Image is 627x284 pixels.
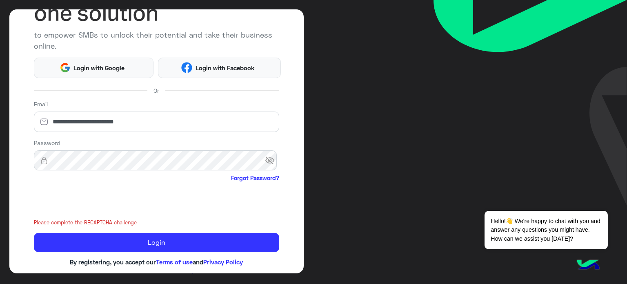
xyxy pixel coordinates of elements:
label: Email [34,100,48,108]
img: Facebook [181,62,192,73]
iframe: reCAPTCHA [34,184,158,216]
p: to empower SMBs to unlock their potential and take their business online. [34,29,280,51]
span: and [193,258,203,266]
img: email [34,118,54,126]
span: Login with Google [71,63,128,73]
button: Login with Google [34,58,153,78]
a: Terms of use [156,258,193,266]
small: Please complete the RECAPTCHA challenge [34,219,280,227]
span: Login with Facebook [192,63,258,73]
a: Sign Up [188,272,210,279]
label: Password [34,139,60,147]
img: hulul-logo.png [574,251,603,280]
img: Google [60,62,71,73]
img: lock [34,157,54,165]
h6: If you don’t have an account [34,272,280,279]
a: Forgot Password? [231,174,279,182]
button: Login with Facebook [158,58,281,78]
a: Privacy Policy [203,258,243,266]
span: By registering, you accept our [70,258,156,266]
span: visibility_off [265,153,280,168]
span: Or [153,86,159,95]
button: Login [34,233,280,253]
span: Hello!👋 We're happy to chat with you and answer any questions you might have. How can we assist y... [485,211,607,249]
